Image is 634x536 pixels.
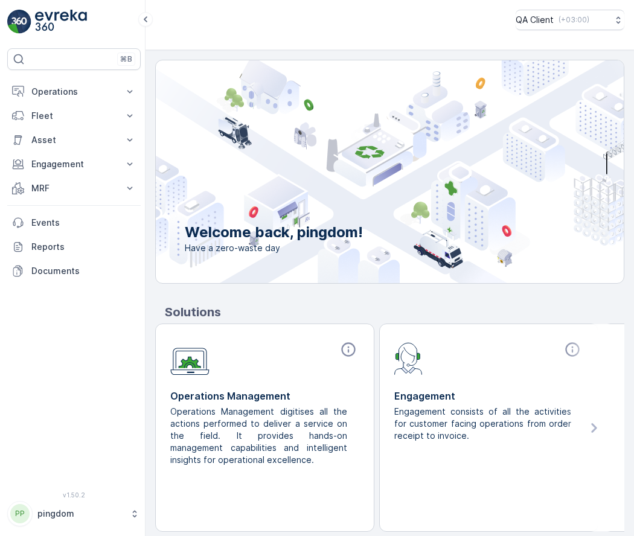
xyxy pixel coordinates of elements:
p: ( +03:00 ) [559,15,589,25]
p: Engagement [31,158,117,170]
button: Asset [7,128,141,152]
button: Fleet [7,104,141,128]
p: Events [31,217,136,229]
p: QA Client [516,14,554,26]
p: MRF [31,182,117,194]
button: Engagement [7,152,141,176]
button: QA Client(+03:00) [516,10,624,30]
p: Documents [31,265,136,277]
img: module-icon [170,341,210,375]
a: Events [7,211,141,235]
img: logo [7,10,31,34]
p: Solutions [165,303,624,321]
p: Operations Management [170,389,359,403]
a: Reports [7,235,141,259]
p: Operations Management digitises all the actions performed to deliver a service on the field. It p... [170,406,350,466]
p: Engagement consists of all the activities for customer facing operations from order receipt to in... [394,406,574,442]
img: city illustration [101,60,624,283]
p: ⌘B [120,54,132,64]
p: Welcome back, pingdom! [185,223,363,242]
p: Engagement [394,389,583,403]
span: Have a zero-waste day [185,242,363,254]
button: MRF [7,176,141,200]
span: v 1.50.2 [7,491,141,499]
p: Operations [31,86,117,98]
button: PPpingdom [7,501,141,526]
div: PP [10,504,30,523]
p: pingdom [37,508,124,520]
p: Reports [31,241,136,253]
a: Documents [7,259,141,283]
p: Asset [31,134,117,146]
img: logo_light-DOdMpM7g.png [35,10,87,34]
button: Operations [7,80,141,104]
p: Fleet [31,110,117,122]
img: module-icon [394,341,423,375]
